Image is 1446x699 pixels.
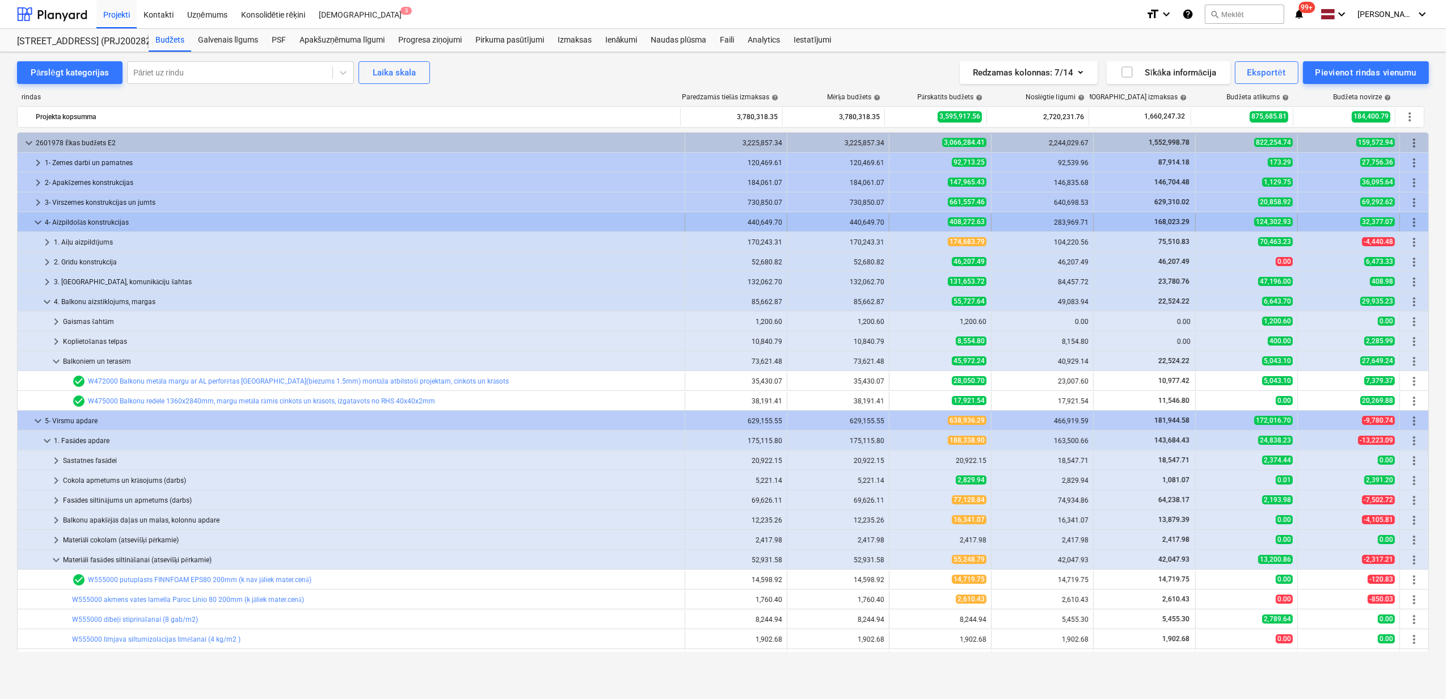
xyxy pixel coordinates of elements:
[1205,5,1284,24] button: Meklēt
[973,65,1084,80] div: Redzamas kolonnas : 7/14
[54,233,680,251] div: 1. Aiļu aizpildījums
[690,278,782,286] div: 132,062.70
[1360,158,1395,167] span: 27,756.36
[1157,238,1191,246] span: 75,510.83
[1182,7,1194,21] i: Zināšanu pamats
[996,199,1089,207] div: 640,698.53
[1407,176,1421,190] span: Vairāk darbību
[1268,158,1293,167] span: 173.29
[63,352,680,370] div: Balkoniem un terasēm
[1161,476,1191,484] span: 1,081.07
[1407,156,1421,170] span: Vairāk darbību
[871,94,880,101] span: help
[792,238,884,246] div: 170,243.31
[1148,138,1191,146] span: 1,552,998.78
[1360,297,1395,306] span: 29,935.23
[956,336,987,346] span: 8,554.80
[690,357,782,365] div: 73,621.48
[40,275,54,289] span: keyboard_arrow_right
[63,531,680,549] div: Materiāli cokolam (atsevišķi pērkamie)
[54,293,680,311] div: 4. Balkonu aizstiklojums, margas
[1407,513,1421,527] span: Vairāk darbību
[690,496,782,504] div: 69,626.11
[1276,396,1293,405] span: 0.00
[1254,138,1293,147] span: 822,254.74
[996,298,1089,306] div: 49,083.94
[1335,7,1348,21] i: keyboard_arrow_down
[792,457,884,465] div: 20,922.15
[1407,474,1421,487] span: Vairāk darbību
[1178,94,1187,101] span: help
[31,196,45,209] span: keyboard_arrow_right
[973,94,983,101] span: help
[88,377,509,385] a: W472000 Balkonu metāla margu ar AL perforētas [GEOGRAPHIC_DATA](biezums 1.5mm) montāža atbilstoši...
[996,238,1089,246] div: 104,220.56
[917,93,983,102] div: Pārskatīts budžets
[1276,535,1293,544] span: 0.00
[40,295,54,309] span: keyboard_arrow_down
[72,374,86,388] span: Rindas vienumam ir 3 PSF
[952,356,987,365] span: 45,972.24
[827,93,880,102] div: Mērķa budžets
[690,457,782,465] div: 20,922.15
[792,496,884,504] div: 69,626.11
[690,298,782,306] div: 85,662.87
[1360,197,1395,207] span: 69,292.62
[1407,355,1421,368] span: Vairāk darbību
[1407,374,1421,388] span: Vairāk darbību
[1407,494,1421,507] span: Vairāk darbību
[598,29,644,52] a: Ienākumi
[792,417,884,425] div: 629,155.55
[45,412,680,430] div: 5- Virsmu apdare
[952,515,987,524] span: 16,341.07
[1407,553,1421,567] span: Vairāk darbību
[996,338,1089,346] div: 8,154.80
[996,457,1089,465] div: 18,547.71
[690,536,782,544] div: 2,417.98
[1407,593,1421,607] span: Vairāk darbību
[49,494,63,507] span: keyboard_arrow_right
[1157,158,1191,166] span: 87,914.18
[1157,496,1191,504] span: 64,238.17
[690,377,782,385] div: 35,430.07
[792,338,884,346] div: 10,840.79
[1153,178,1191,186] span: 146,704.48
[690,338,782,346] div: 10,840.79
[1026,93,1085,102] div: Noslēgtie līgumi
[1407,335,1421,348] span: Vairāk darbību
[1146,7,1160,21] i: format_size
[690,179,782,187] div: 184,061.07
[792,218,884,226] div: 440,649.70
[992,108,1084,126] div: 2,720,231.76
[894,536,987,544] div: 2,417.98
[996,516,1089,524] div: 16,341.07
[1276,257,1293,266] span: 0.00
[787,108,880,126] div: 3,780,318.35
[787,29,838,52] a: Iestatījumi
[792,357,884,365] div: 73,621.48
[792,536,884,544] div: 2,417.98
[1362,495,1395,504] span: -7,502.72
[401,7,412,15] span: 3
[690,477,782,485] div: 5,221.14
[31,156,45,170] span: keyboard_arrow_right
[1334,93,1391,102] div: Budžeta novirze
[63,491,680,509] div: Fasādes siltinājums un apmetums (darbs)
[1364,376,1395,385] span: 7,379.37
[1153,416,1191,424] span: 181,944.58
[1160,7,1173,21] i: keyboard_arrow_down
[948,178,987,187] span: 147,965.43
[644,29,714,52] div: Naudas plūsma
[1356,138,1395,147] span: 159,572.94
[1382,94,1391,101] span: help
[49,335,63,348] span: keyboard_arrow_right
[72,394,86,408] span: Rindas vienumam ir 1 PSF
[690,516,782,524] div: 12,235.26
[1120,65,1217,80] div: Sīkāka informācija
[1262,356,1293,365] span: 5,043.10
[713,29,741,52] a: Faili
[54,432,680,450] div: 1. Fasādes apdare
[1258,237,1293,246] span: 70,463.23
[63,471,680,490] div: Cokola apmetums un krāsojums (darbs)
